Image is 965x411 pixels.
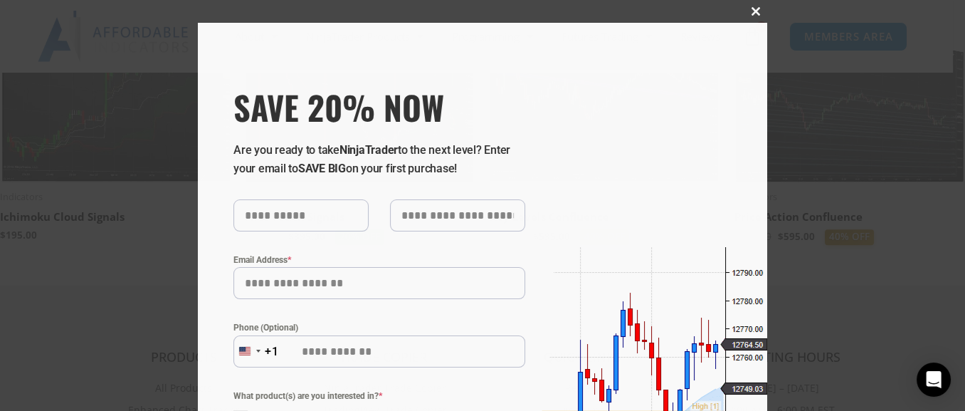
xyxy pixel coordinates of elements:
span: What product(s) are you interested in? [233,389,525,403]
div: +1 [265,343,279,361]
p: Are you ready to take to the next level? Enter your email to on your first purchase! [233,141,525,178]
strong: NinjaTrader [339,143,398,157]
span: SAVE 20% NOW [233,87,525,127]
label: Email Address [233,253,525,267]
strong: SAVE BIG [298,162,346,175]
button: Selected country [233,335,279,368]
div: Open Intercom Messenger [917,363,951,397]
label: Phone (Optional) [233,321,525,335]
